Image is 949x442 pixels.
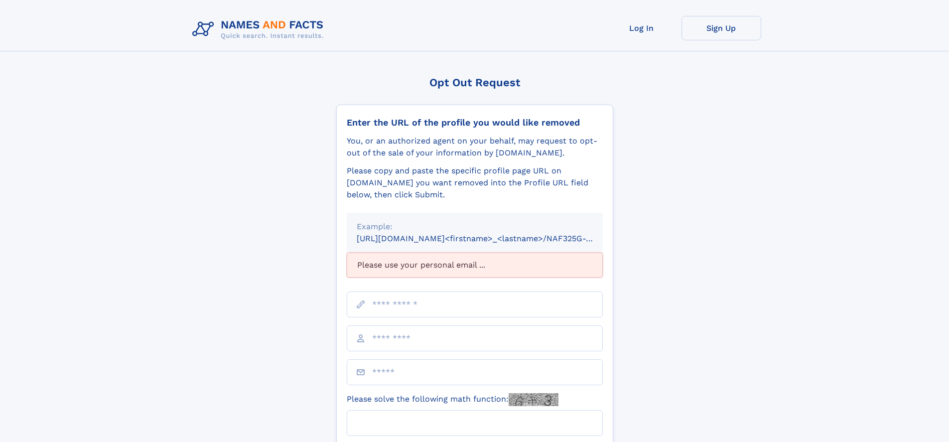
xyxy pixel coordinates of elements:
div: Please copy and paste the specific profile page URL on [DOMAIN_NAME] you want removed into the Pr... [347,165,603,201]
a: Log In [602,16,681,40]
small: [URL][DOMAIN_NAME]<firstname>_<lastname>/NAF325G-xxxxxxxx [357,234,622,243]
div: You, or an authorized agent on your behalf, may request to opt-out of the sale of your informatio... [347,135,603,159]
a: Sign Up [681,16,761,40]
div: Opt Out Request [336,76,613,89]
div: Enter the URL of the profile you would like removed [347,117,603,128]
img: Logo Names and Facts [188,16,332,43]
div: Please use your personal email ... [347,253,603,278]
label: Please solve the following math function: [347,393,558,406]
div: Example: [357,221,593,233]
